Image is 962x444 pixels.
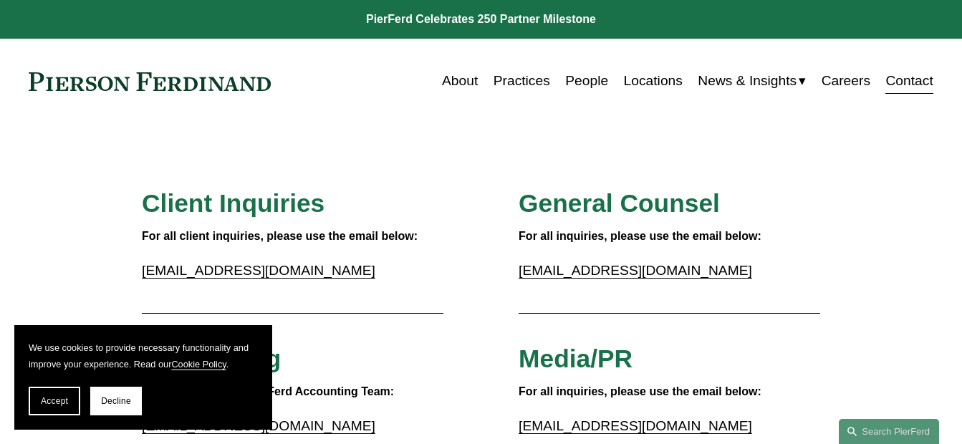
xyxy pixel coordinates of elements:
[519,385,761,397] strong: For all inquiries, please use the email below:
[519,230,761,242] strong: For all inquiries, please use the email below:
[41,396,68,406] span: Accept
[101,396,131,406] span: Decline
[698,67,806,95] a: folder dropdown
[624,67,683,95] a: Locations
[839,419,939,444] a: Search this site
[171,359,226,370] a: Cookie Policy
[822,67,870,95] a: Careers
[565,67,608,95] a: People
[885,67,933,95] a: Contact
[519,189,720,217] span: General Counsel
[519,344,632,372] span: Media/PR
[29,339,258,372] p: We use cookies to provide necessary functionality and improve your experience. Read our .
[14,325,272,430] section: Cookie banner
[494,67,550,95] a: Practices
[142,418,375,433] a: [EMAIL_ADDRESS][DOMAIN_NAME]
[142,230,418,242] strong: For all client inquiries, please use the email below:
[142,189,324,217] span: Client Inquiries
[442,67,478,95] a: About
[519,263,752,278] a: [EMAIL_ADDRESS][DOMAIN_NAME]
[698,69,797,94] span: News & Insights
[519,418,752,433] a: [EMAIL_ADDRESS][DOMAIN_NAME]
[90,387,142,415] button: Decline
[29,387,80,415] button: Accept
[142,263,375,278] a: [EMAIL_ADDRESS][DOMAIN_NAME]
